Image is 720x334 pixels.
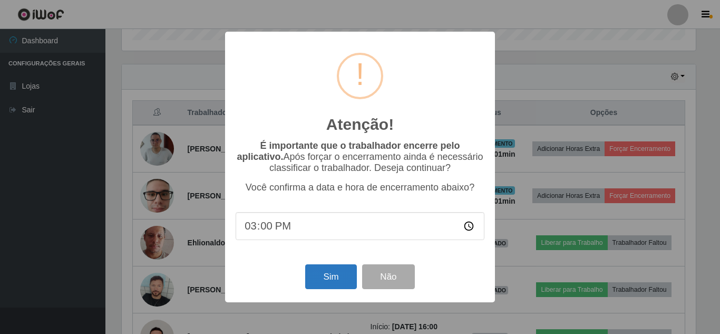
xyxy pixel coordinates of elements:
h2: Atenção! [326,115,394,134]
b: É importante que o trabalhador encerre pelo aplicativo. [237,140,460,162]
p: Você confirma a data e hora de encerramento abaixo? [236,182,484,193]
p: Após forçar o encerramento ainda é necessário classificar o trabalhador. Deseja continuar? [236,140,484,174]
button: Sim [305,264,356,289]
button: Não [362,264,414,289]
